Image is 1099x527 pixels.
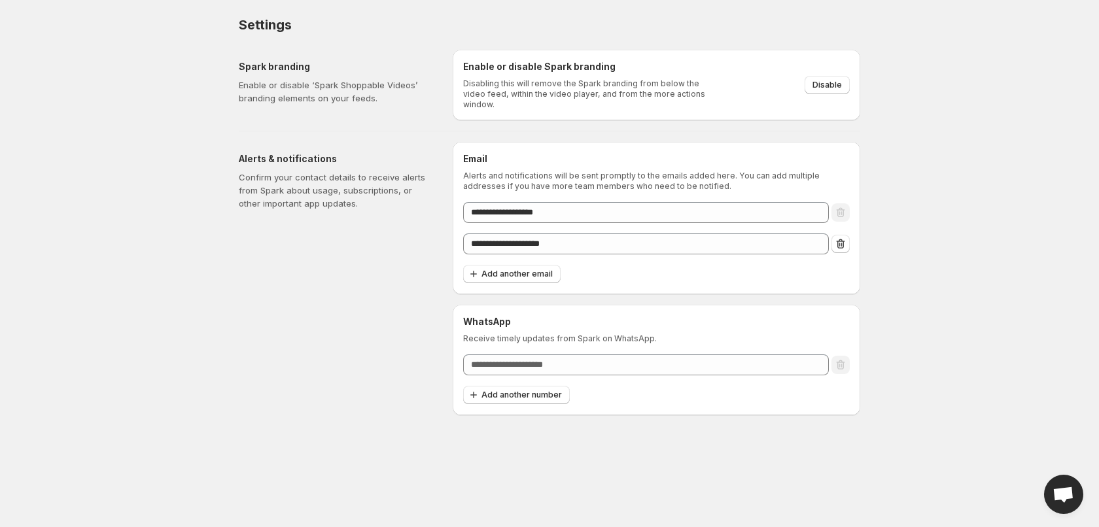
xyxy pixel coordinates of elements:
p: Receive timely updates from Spark on WhatsApp. [463,333,850,344]
button: Add another email [463,265,561,283]
h5: Spark branding [239,60,432,73]
span: Disable [812,80,842,90]
p: Alerts and notifications will be sent promptly to the emails added here. You can add multiple add... [463,171,850,192]
h6: Email [463,152,850,165]
p: Enable or disable ‘Spark Shoppable Videos’ branding elements on your feeds. [239,78,432,105]
span: Add another email [481,269,553,279]
h6: WhatsApp [463,315,850,328]
button: Add another number [463,386,570,404]
button: Remove email [831,235,850,253]
h6: Enable or disable Spark branding [463,60,714,73]
p: Disabling this will remove the Spark branding from below the video feed, within the video player,... [463,78,714,110]
a: Open chat [1044,475,1083,514]
span: Add another number [481,390,562,400]
span: Settings [239,17,291,33]
h5: Alerts & notifications [239,152,432,165]
p: Confirm your contact details to receive alerts from Spark about usage, subscriptions, or other im... [239,171,432,210]
button: Disable [805,76,850,94]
